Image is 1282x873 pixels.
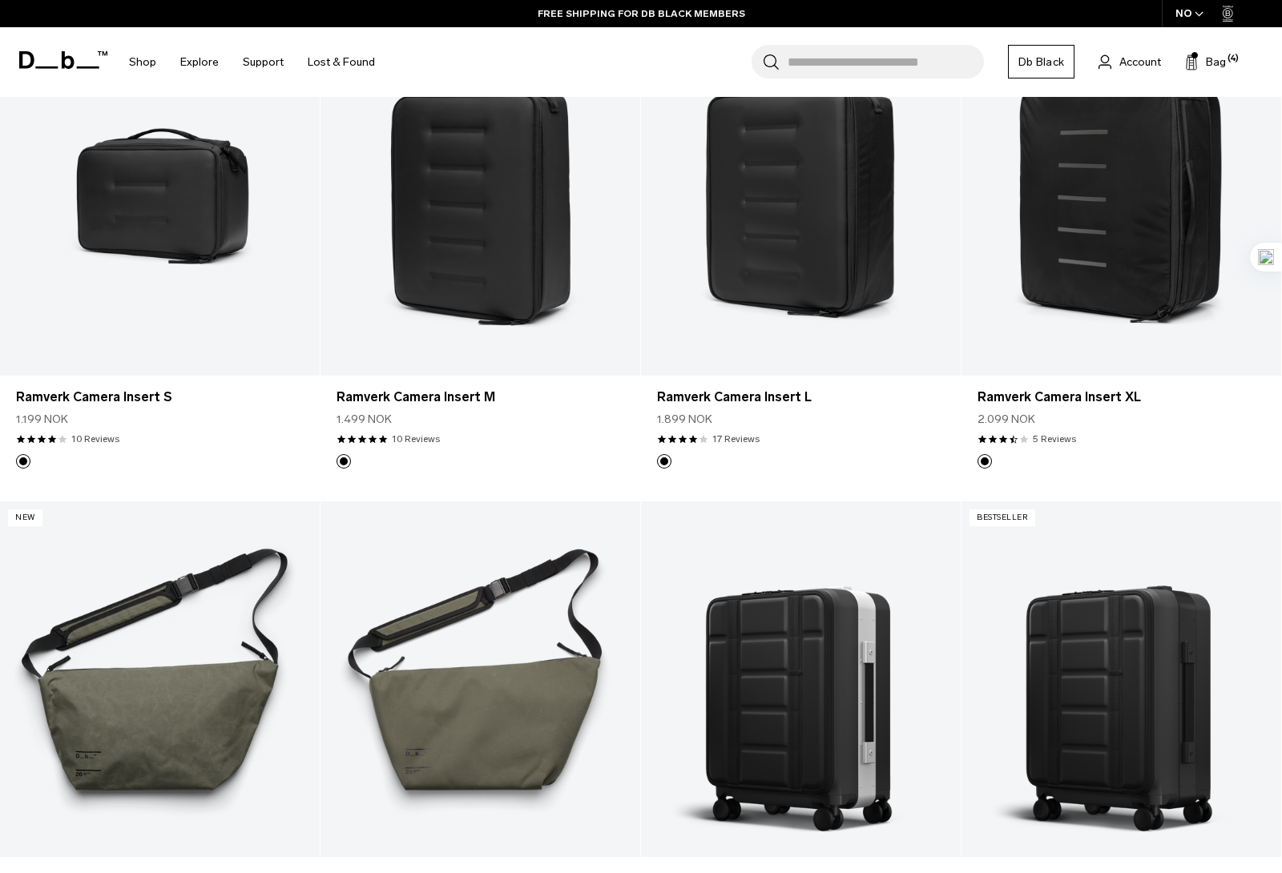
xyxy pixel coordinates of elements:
a: Ramverk Camera Insert S [16,388,304,407]
a: 10 reviews [392,432,440,446]
p: Bestseller [970,509,1035,526]
button: Black Out [337,454,351,469]
a: Shop [129,34,156,91]
a: Ramverk Pro Front-access Carry-on [641,501,961,856]
a: Account [1099,52,1161,71]
a: Ramverk Pro Sling Bag 20L [320,501,640,856]
a: Ramverk Camera Insert L [657,388,945,407]
button: Black Out [16,454,30,469]
button: Black Out [657,454,671,469]
span: Account [1119,54,1161,70]
a: Ramverk Camera Insert L [641,21,961,376]
span: (4) [1228,52,1239,66]
span: 2.099 NOK [978,411,1035,428]
a: 10 reviews [71,432,119,446]
a: Ramverk Pro Front-access Carry-on [961,501,1281,856]
button: Black Out [978,454,992,469]
a: Lost & Found [308,34,375,91]
span: 1.899 NOK [657,411,712,428]
span: 1.199 NOK [16,411,68,428]
span: Bag [1206,54,1226,70]
a: Explore [180,34,219,91]
nav: Main Navigation [117,27,387,97]
a: Db Black [1008,45,1074,78]
span: 1.499 NOK [337,411,392,428]
a: 17 reviews [712,432,760,446]
p: New [8,509,42,526]
button: Bag (4) [1185,52,1226,71]
a: Ramverk Camera Insert M [337,388,624,407]
a: Ramverk Camera Insert XL [961,21,1281,376]
a: FREE SHIPPING FOR DB BLACK MEMBERS [538,6,745,21]
a: Ramverk Camera Insert XL [978,388,1265,407]
a: Support [243,34,284,91]
a: Ramverk Camera Insert M [320,21,640,376]
a: 5 reviews [1033,432,1076,446]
